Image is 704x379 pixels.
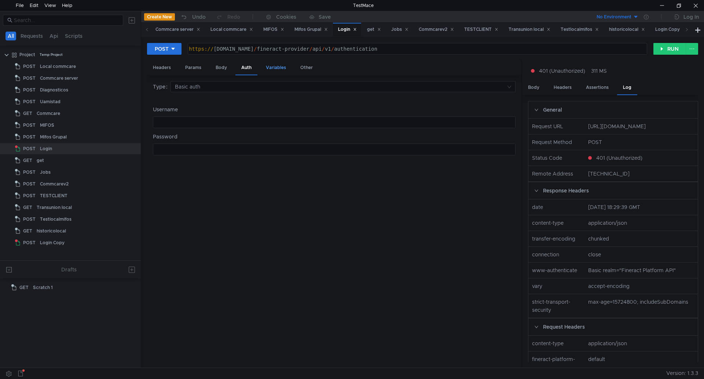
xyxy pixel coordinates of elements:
[522,81,545,94] div: Body
[23,237,36,248] span: POST
[23,143,36,154] span: POST
[153,133,516,141] label: Password
[23,225,32,237] span: GET
[144,13,175,21] button: Create New
[419,26,454,33] div: Commcarev2
[14,16,119,24] input: Search...
[653,43,686,55] button: RUN
[40,61,76,72] div: Local commcare
[585,170,697,178] nz-col: [TECHNICAL_ID]
[23,214,36,225] span: POST
[175,11,211,22] button: Undo
[464,26,498,33] div: TESTCLIENT
[529,282,585,290] nz-col: vary
[179,61,207,75] div: Params
[529,154,585,162] nz-col: Status Code
[528,318,698,335] div: Request Headers
[40,178,69,189] div: Commcarev2
[37,202,72,213] div: Transunion local
[529,170,585,178] nz-col: Remote Address
[40,143,52,154] div: Login
[63,32,85,40] button: Scripts
[23,61,36,72] span: POST
[260,61,292,75] div: Variables
[23,120,36,131] span: POST
[227,12,240,21] div: Redo
[585,282,697,290] nz-col: accept-encoding
[585,235,697,243] nz-col: chunked
[585,203,697,211] nz-col: [DATE] 18:29:39 GMT
[529,355,585,371] nz-col: fineract-platform-tenantid
[683,12,699,21] div: Log In
[23,73,36,84] span: POST
[5,32,16,40] button: All
[40,237,65,248] div: Login Copy
[539,67,585,75] span: 401 (Unauthorized)
[147,61,177,75] div: Headers
[509,26,550,33] div: Transunion local
[37,155,44,166] div: get
[23,84,36,95] span: POST
[19,282,29,293] span: GET
[585,266,697,274] nz-col: Basic realm="Fineract Platform API"
[585,122,697,130] nz-col: [URL][DOMAIN_NAME]
[37,225,66,237] div: historicolocal
[40,120,54,131] div: MIFOS
[210,26,253,33] div: Local commcare
[61,265,77,274] div: Drafts
[155,45,169,53] div: POST
[210,61,233,75] div: Body
[529,122,585,130] nz-col: Request URL
[617,81,637,95] div: Log
[561,26,599,33] div: Testlocalmifos
[155,26,200,33] div: Commcare server
[40,214,71,225] div: Testlocalmifos
[528,182,698,199] div: Response Headers
[585,250,697,259] nz-col: close
[40,190,67,201] div: TESTCLIENT
[23,96,36,107] span: POST
[40,96,60,107] div: Uamistad
[548,81,577,94] div: Headers
[23,190,36,201] span: POST
[18,32,45,40] button: Requests
[37,108,60,119] div: Commcare
[319,14,331,19] div: Save
[40,84,68,95] div: Diagnosticos
[529,266,585,274] nz-col: www-authenticate
[40,49,63,60] div: Temp Project
[528,101,698,118] div: General
[597,14,631,21] div: No Environment
[529,298,585,314] nz-col: strict-transport-security
[580,81,615,94] div: Assertions
[23,108,32,119] span: GET
[338,26,357,33] div: Login
[588,11,639,23] button: No Environment
[153,81,170,92] label: Type
[192,12,206,21] div: Undo
[585,298,697,314] nz-col: max-age=15724800; includeSubDomains
[655,26,686,33] div: Login Copy
[23,178,36,189] span: POST
[40,167,51,178] div: Jobs
[40,73,78,84] div: Commcare server
[367,26,381,33] div: get
[33,282,53,293] div: Scratch 1
[235,61,257,75] div: Auth
[276,12,296,21] div: Cookies
[23,202,32,213] span: GET
[263,26,284,33] div: MIFOS
[529,339,585,347] nz-col: content-type
[585,339,697,347] nz-col: application/json
[23,131,36,142] span: POST
[147,43,181,55] button: POST
[391,26,408,33] div: Jobs
[529,203,585,211] nz-col: date
[211,11,245,22] button: Redo
[585,355,697,371] nz-col: default
[591,68,607,74] div: 311 MS
[294,61,319,75] div: Other
[596,154,642,162] span: 401 (Unauthorized)
[666,368,698,379] span: Version: 1.3.3
[585,138,697,146] nz-col: POST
